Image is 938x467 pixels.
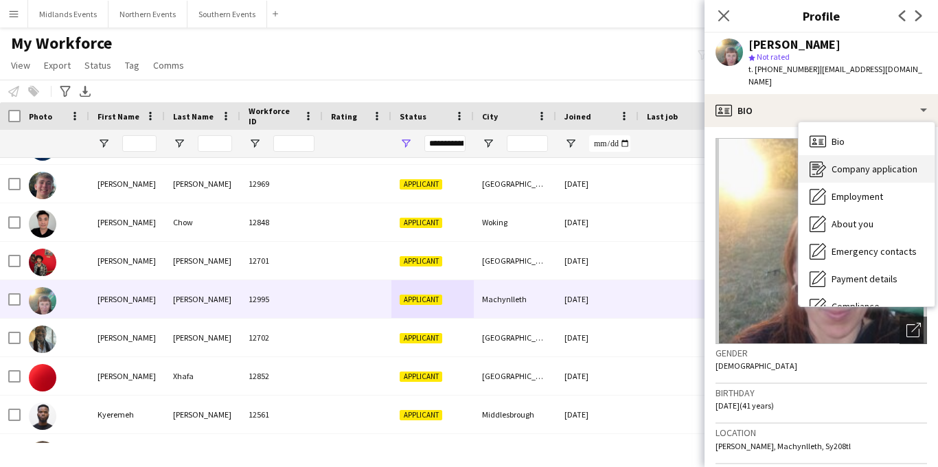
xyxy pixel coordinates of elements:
[400,179,442,190] span: Applicant
[556,203,639,241] div: [DATE]
[474,242,556,280] div: [GEOGRAPHIC_DATA]
[240,280,323,318] div: 12995
[832,245,917,258] span: Emergency contacts
[89,396,165,433] div: Kyeremeh
[173,137,185,150] button: Open Filter Menu
[89,319,165,356] div: [PERSON_NAME]
[757,52,790,62] span: Not rated
[77,83,93,100] app-action-btn: Export XLSX
[400,137,412,150] button: Open Filter Menu
[589,135,630,152] input: Joined Filter Input
[28,1,108,27] button: Midlands Events
[148,56,190,74] a: Comms
[249,137,261,150] button: Open Filter Menu
[165,280,240,318] div: [PERSON_NAME]
[5,56,36,74] a: View
[29,172,56,199] img: Isaac Clarke
[400,256,442,266] span: Applicant
[98,111,139,122] span: First Name
[799,183,935,210] div: Employment
[400,410,442,420] span: Applicant
[474,203,556,241] div: Woking
[832,163,917,175] span: Company application
[108,1,187,27] button: Northern Events
[716,441,851,451] span: [PERSON_NAME], Machynlleth, Sy208tl
[44,59,71,71] span: Export
[153,59,184,71] span: Comms
[564,137,577,150] button: Open Filter Menu
[89,357,165,395] div: [PERSON_NAME]
[832,300,880,312] span: Compliance
[165,396,240,433] div: [PERSON_NAME]
[507,135,548,152] input: City Filter Input
[400,333,442,343] span: Applicant
[716,347,927,359] h3: Gender
[165,165,240,203] div: [PERSON_NAME]
[799,293,935,320] div: Compliance
[400,111,426,122] span: Status
[240,319,323,356] div: 12702
[400,218,442,228] span: Applicant
[198,135,232,152] input: Last Name Filter Input
[273,135,314,152] input: Workforce ID Filter Input
[564,111,591,122] span: Joined
[125,59,139,71] span: Tag
[29,249,56,276] img: Jesus Alberto Feliz Arias
[832,135,845,148] span: Bio
[556,357,639,395] div: [DATE]
[89,203,165,241] div: [PERSON_NAME]
[38,56,76,74] a: Export
[29,326,56,353] img: Juana Arias
[832,218,873,230] span: About you
[400,295,442,305] span: Applicant
[119,56,145,74] a: Tag
[249,106,298,126] span: Workforce ID
[240,357,323,395] div: 12852
[29,287,56,315] img: Joanna Blyden
[799,210,935,238] div: About you
[716,138,927,344] img: Crew avatar or photo
[705,94,938,127] div: Bio
[556,242,639,280] div: [DATE]
[122,135,157,152] input: First Name Filter Input
[705,7,938,25] h3: Profile
[716,426,927,439] h3: Location
[556,165,639,203] div: [DATE]
[165,242,240,280] div: [PERSON_NAME]
[647,111,678,122] span: Last job
[799,128,935,155] div: Bio
[748,64,922,87] span: | [EMAIL_ADDRESS][DOMAIN_NAME]
[556,319,639,356] div: [DATE]
[173,111,214,122] span: Last Name
[799,265,935,293] div: Payment details
[474,319,556,356] div: [GEOGRAPHIC_DATA]
[187,1,267,27] button: Southern Events
[165,357,240,395] div: Xhafa
[474,357,556,395] div: [GEOGRAPHIC_DATA]
[84,59,111,71] span: Status
[29,111,52,122] span: Photo
[331,111,357,122] span: Rating
[482,111,498,122] span: City
[11,59,30,71] span: View
[556,280,639,318] div: [DATE]
[29,402,56,430] img: Kyeremeh Adjei
[556,396,639,433] div: [DATE]
[799,155,935,183] div: Company application
[98,137,110,150] button: Open Filter Menu
[165,203,240,241] div: Chow
[89,242,165,280] div: [PERSON_NAME]
[474,165,556,203] div: [GEOGRAPHIC_DATA]
[716,400,774,411] span: [DATE] (41 years)
[474,280,556,318] div: Machynlleth
[89,280,165,318] div: [PERSON_NAME]
[240,242,323,280] div: 12701
[240,203,323,241] div: 12848
[716,361,797,371] span: [DEMOGRAPHIC_DATA]
[832,273,897,285] span: Payment details
[240,396,323,433] div: 12561
[900,317,927,344] div: Open photos pop-in
[165,319,240,356] div: [PERSON_NAME]
[240,165,323,203] div: 12969
[474,396,556,433] div: Middlesbrough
